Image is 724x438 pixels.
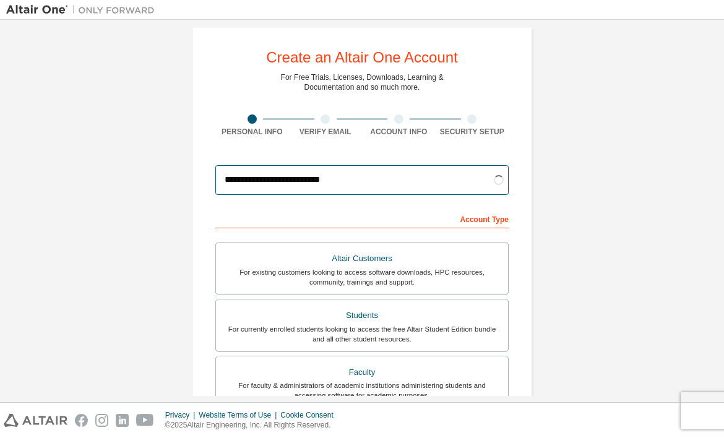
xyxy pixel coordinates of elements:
div: Privacy [165,410,199,420]
div: Account Info [362,127,436,137]
img: instagram.svg [95,414,108,427]
img: youtube.svg [136,414,154,427]
div: Security Setup [436,127,509,137]
div: Altair Customers [223,250,501,267]
div: Students [223,307,501,324]
img: Altair One [6,4,161,16]
div: For currently enrolled students looking to access the free Altair Student Edition bundle and all ... [223,324,501,344]
div: Cookie Consent [280,410,340,420]
div: For Free Trials, Licenses, Downloads, Learning & Documentation and so much more. [281,72,444,92]
div: Create an Altair One Account [266,50,458,65]
img: altair_logo.svg [4,414,67,427]
img: facebook.svg [75,414,88,427]
div: Verify Email [289,127,363,137]
div: For existing customers looking to access software downloads, HPC resources, community, trainings ... [223,267,501,287]
div: For faculty & administrators of academic institutions administering students and accessing softwa... [223,380,501,400]
div: Website Terms of Use [199,410,280,420]
div: Personal Info [215,127,289,137]
img: linkedin.svg [116,414,129,427]
div: Account Type [215,208,509,228]
p: © 2025 Altair Engineering, Inc. All Rights Reserved. [165,420,341,431]
div: Faculty [223,364,501,381]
